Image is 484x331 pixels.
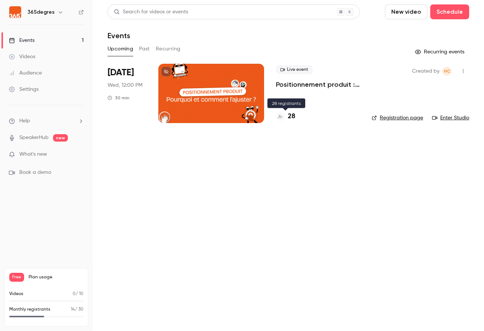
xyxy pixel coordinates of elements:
[108,43,133,55] button: Upcoming
[9,117,84,125] li: help-dropdown-opener
[108,67,134,79] span: [DATE]
[276,80,360,89] a: Positionnement produit : Pourquoi et comment l'ajuster ?
[156,43,181,55] button: Recurring
[114,8,188,16] div: Search for videos or events
[73,292,76,296] span: 0
[139,43,150,55] button: Past
[288,112,295,122] h4: 28
[73,291,83,297] p: / 10
[276,112,295,122] a: 28
[9,53,35,60] div: Videos
[108,64,146,123] div: Aug 27 Wed, 12:00 PM (Europe/Paris)
[9,6,21,18] img: 365degres
[9,69,42,77] div: Audience
[27,9,55,16] h6: 365degres
[430,4,469,19] button: Schedule
[412,67,439,76] span: Created by
[9,273,24,282] span: Free
[9,291,23,297] p: Videos
[9,86,39,93] div: Settings
[29,274,83,280] span: Plan usage
[432,114,469,122] a: Enter Studio
[108,95,129,101] div: 30 min
[108,82,142,89] span: Wed, 12:00 PM
[108,31,130,40] h1: Events
[9,306,50,313] p: Monthly registrants
[385,4,427,19] button: New video
[19,150,47,158] span: What's new
[71,306,83,313] p: / 30
[19,117,30,125] span: Help
[412,46,469,58] button: Recurring events
[19,134,49,142] a: SpeakerHub
[444,67,450,76] span: HC
[19,169,51,176] span: Book a demo
[53,134,68,142] span: new
[442,67,451,76] span: Hélène CHOMIENNE
[276,65,313,74] span: Live event
[372,114,423,122] a: Registration page
[9,37,34,44] div: Events
[71,307,75,312] span: 14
